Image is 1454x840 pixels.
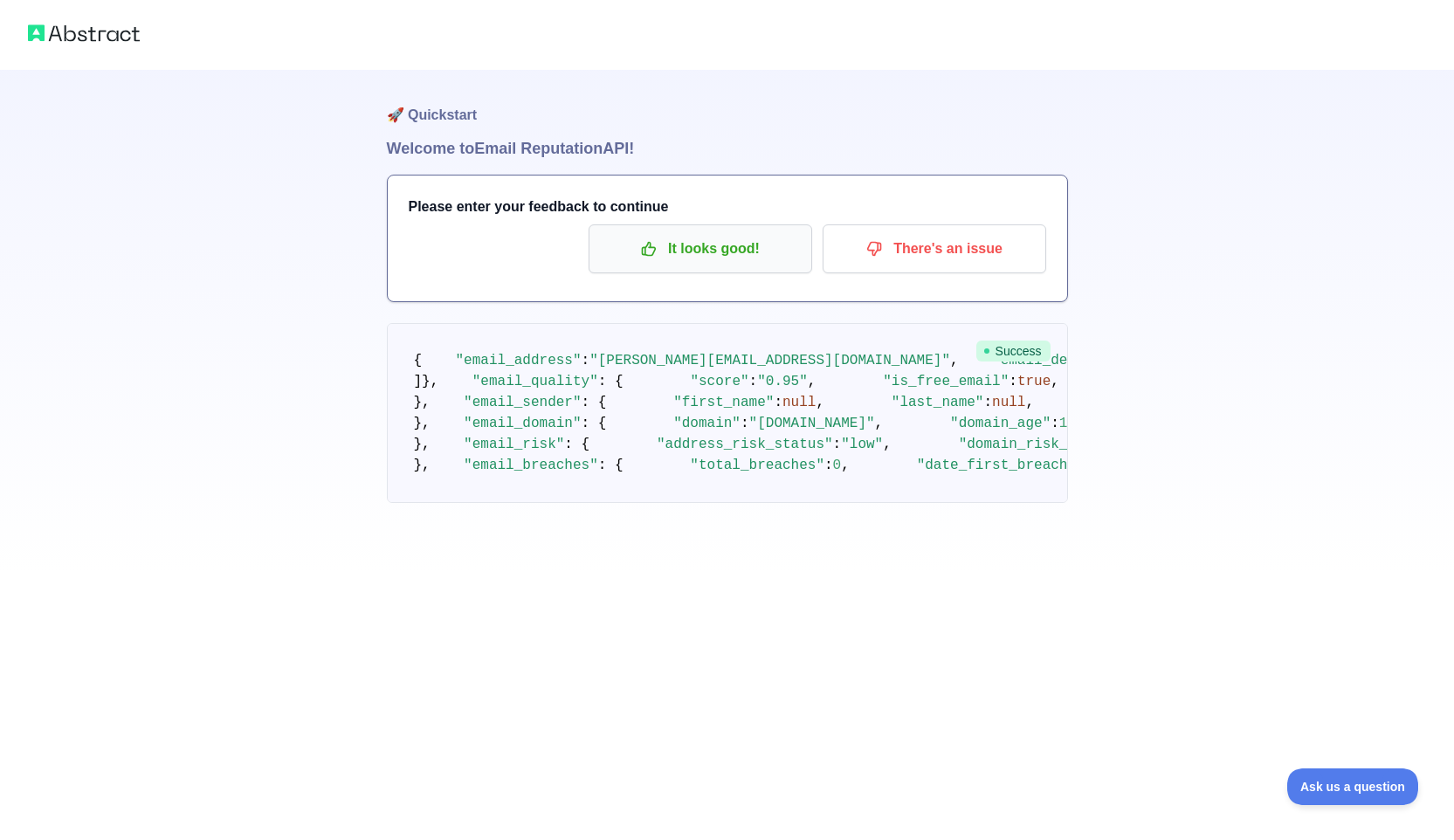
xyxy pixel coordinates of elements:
span: , [883,437,892,452]
span: : [983,395,992,410]
span: , [841,458,850,473]
span: "0.95" [757,374,808,389]
span: "first_name" [673,395,774,410]
button: There's an issue [823,224,1046,273]
span: 10993 [1059,416,1101,431]
p: It looks good! [602,234,799,264]
span: : [582,353,590,368]
span: : [749,374,758,389]
span: , [808,374,817,389]
span: : { [582,395,607,410]
span: "email_risk" [464,437,564,452]
p: There's an issue [836,234,1033,264]
span: : [1009,374,1017,389]
span: , [816,395,824,410]
span: "email_breaches" [464,458,598,473]
span: : { [564,437,589,452]
span: : [774,395,782,410]
span: , [1025,395,1034,410]
span: : [1051,416,1059,431]
span: : [833,437,842,452]
h1: 🚀 Quickstart [387,70,1068,136]
span: "email_quality" [472,374,598,389]
span: "address_risk_status" [657,437,833,452]
span: : { [598,458,624,473]
span: "domain" [673,416,741,431]
span: "is_free_email" [883,374,1009,389]
img: Abstract logo [28,21,140,45]
span: "domain_age" [950,416,1051,431]
span: "email_domain" [464,416,581,431]
span: , [1051,374,1059,389]
span: : { [582,416,607,431]
span: "email_address" [456,353,582,368]
span: , [950,353,959,368]
span: Success [976,341,1051,361]
span: "total_breaches" [690,458,824,473]
span: : [824,458,833,473]
iframe: Toggle Customer Support [1287,768,1419,805]
span: "last_name" [892,395,984,410]
span: "[PERSON_NAME][EMAIL_ADDRESS][DOMAIN_NAME]" [589,353,950,368]
span: "domain_risk_status" [959,437,1127,452]
button: It looks good! [589,224,812,273]
span: "[DOMAIN_NAME]" [749,416,875,431]
span: "score" [690,374,748,389]
span: "low" [841,437,883,452]
span: { [414,353,423,368]
span: null [992,395,1025,410]
h1: Welcome to Email Reputation API! [387,136,1068,161]
span: null [782,395,816,410]
span: : [741,416,749,431]
span: true [1017,374,1051,389]
span: "date_first_breached" [917,458,1093,473]
h3: Please enter your feedback to continue [409,196,1046,217]
span: : { [598,374,624,389]
span: "email_sender" [464,395,581,410]
span: , [875,416,884,431]
span: 0 [833,458,842,473]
